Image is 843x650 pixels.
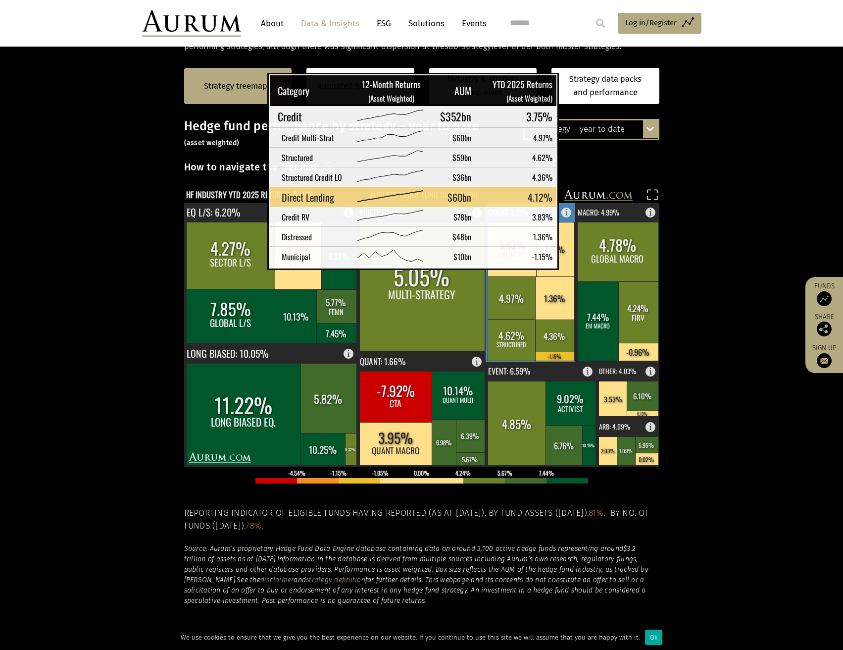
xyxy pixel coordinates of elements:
[525,120,658,138] div: By strategy – year to date
[810,344,838,368] a: Sign up
[184,119,659,149] h3: Hedge fund performance by strategy – year to date
[317,80,403,93] a: Animated bubble chart
[260,576,294,584] a: disclaimer
[184,576,646,605] em: for further details. This webpage and its contents do not constitute an offer to sell or a solici...
[457,14,487,33] a: Events
[184,544,624,553] em: Source: Aurum’s proprietary Hedge Fund Data Engine database containing data on around 3,100 activ...
[817,291,832,306] img: Access Funds
[256,14,289,33] a: About
[645,630,662,645] div: Ok
[372,14,396,33] a: ESG
[275,555,277,563] em: .
[429,68,537,104] a: Industry & strategy deep dives
[246,521,261,531] span: 78%
[551,68,659,104] a: Strategy data packs and performance
[184,159,320,175] h3: How to navigate the treemap
[589,508,603,518] span: 81%
[403,14,449,33] a: Solutions
[237,576,260,584] em: See the
[184,139,240,147] small: (asset weighted)
[625,17,677,29] span: Log in/Register
[184,555,648,584] em: Information in the database is derived from multiple sources including Aurum’s own research, regu...
[810,314,838,336] div: Share
[184,544,636,563] em: $3.2 trillion of assets as at [DATE]
[817,322,832,336] img: Share this post
[296,14,364,33] a: Data & Insights
[294,576,306,584] em: and
[810,282,838,306] a: Funds
[142,10,241,37] img: Aurum
[591,13,610,33] input: Submit
[204,80,271,93] a: Strategy treemaps
[618,13,701,34] a: Log in/Register
[184,507,659,533] h5: Reporting indicator of eligible funds having reported (as at [DATE]). By fund assets ([DATE]): . ...
[306,576,365,584] a: strategy definition
[817,353,832,368] img: Sign up to our newsletter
